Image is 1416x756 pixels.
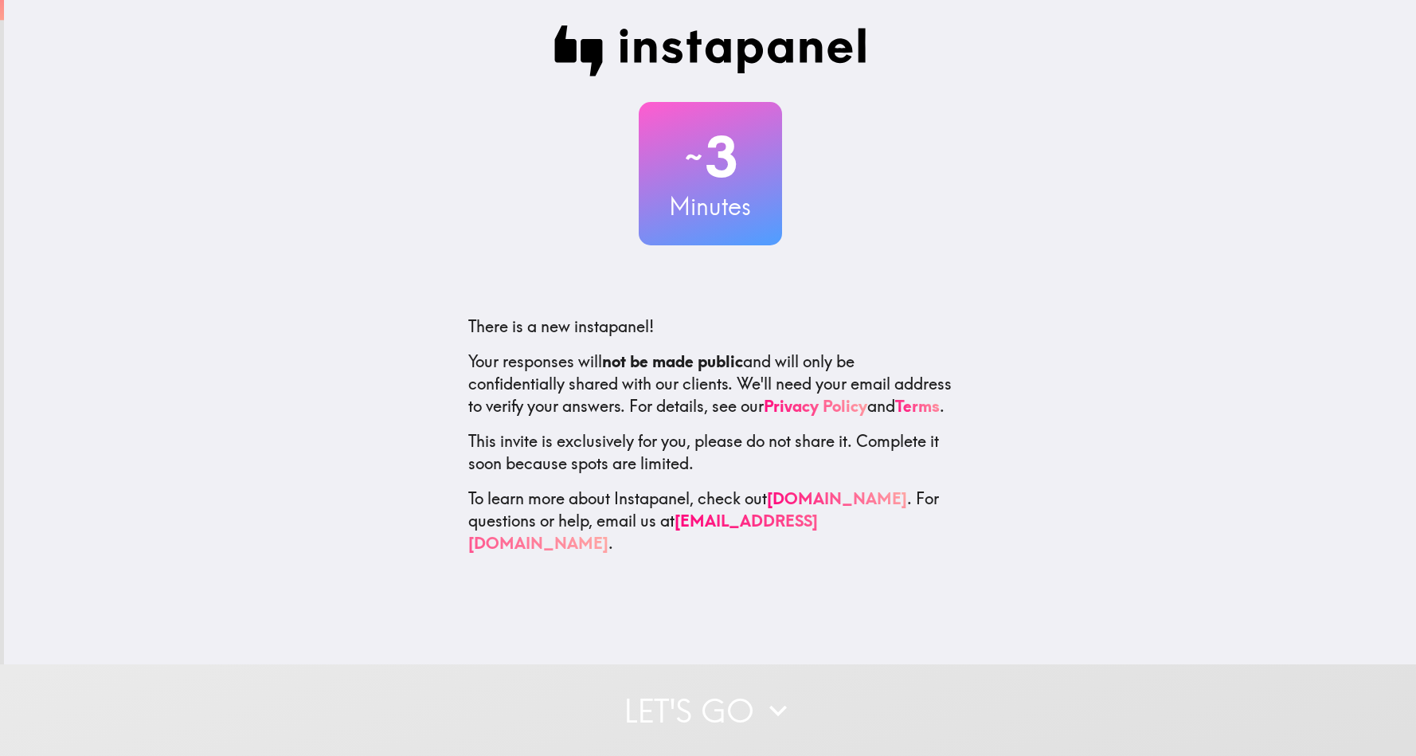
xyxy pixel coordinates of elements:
a: [EMAIL_ADDRESS][DOMAIN_NAME] [468,511,818,553]
span: There is a new instapanel! [468,316,654,336]
p: Your responses will and will only be confidentially shared with our clients. We'll need your emai... [468,351,952,417]
a: [DOMAIN_NAME] [767,488,907,508]
b: not be made public [602,351,743,371]
span: ~ [683,133,705,181]
p: This invite is exclusively for you, please do not share it. Complete it soon because spots are li... [468,430,952,475]
a: Privacy Policy [764,396,867,416]
img: Instapanel [554,25,866,76]
a: Terms [895,396,940,416]
h2: 3 [639,124,782,190]
h3: Minutes [639,190,782,223]
p: To learn more about Instapanel, check out . For questions or help, email us at . [468,488,952,554]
